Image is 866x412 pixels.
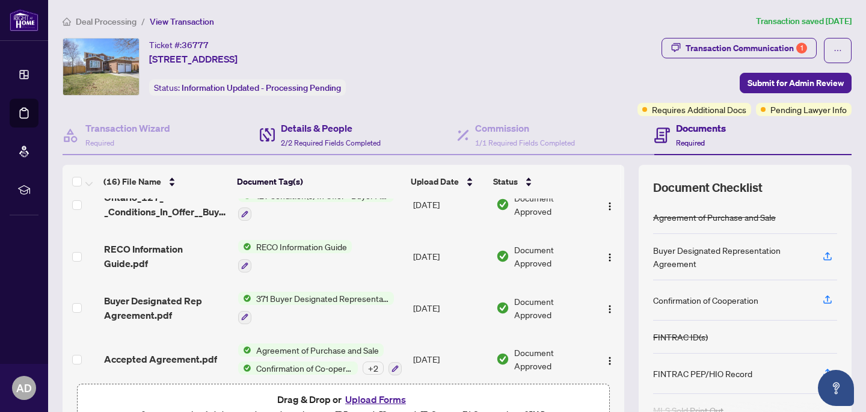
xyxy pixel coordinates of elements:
[149,38,209,52] div: Ticket #:
[796,43,807,54] div: 1
[408,179,491,231] td: [DATE]
[182,82,341,93] span: Information Updated - Processing Pending
[748,73,844,93] span: Submit for Admin Review
[662,38,817,58] button: Transaction Communication1
[653,294,758,307] div: Confirmation of Cooperation
[238,292,394,324] button: Status Icon371 Buyer Designated Representation Agreement - Authority for Purchase or Lease
[238,343,251,357] img: Status Icon
[104,352,217,366] span: Accepted Agreement.pdf
[770,103,847,116] span: Pending Lawyer Info
[496,301,509,315] img: Document Status
[238,343,402,376] button: Status IconAgreement of Purchase and SaleStatus IconConfirmation of Co-operation and Representati...
[182,40,209,51] span: 36777
[150,16,214,27] span: View Transaction
[605,201,615,211] img: Logo
[411,175,459,188] span: Upload Date
[653,244,808,270] div: Buyer Designated Representation Agreement
[149,52,238,66] span: [STREET_ADDRESS]
[653,179,763,196] span: Document Checklist
[475,138,575,147] span: 1/1 Required Fields Completed
[652,103,746,116] span: Requires Additional Docs
[99,165,232,198] th: (16) File Name
[10,9,38,31] img: logo
[408,230,491,282] td: [DATE]
[600,298,619,318] button: Logo
[514,346,590,372] span: Document Approved
[141,14,145,28] li: /
[600,349,619,369] button: Logo
[251,240,352,253] span: RECO Information Guide
[281,121,381,135] h4: Details & People
[514,243,590,269] span: Document Approved
[600,195,619,214] button: Logo
[238,361,251,375] img: Status Icon
[653,367,752,380] div: FINTRAC PEP/HIO Record
[16,380,32,396] span: AD
[818,370,854,406] button: Open asap
[834,46,842,55] span: ellipsis
[149,79,346,96] div: Status:
[475,121,575,135] h4: Commission
[653,330,708,343] div: FINTRAC ID(s)
[104,294,229,322] span: Buyer Designated Rep Agreement.pdf
[238,240,352,272] button: Status IconRECO Information Guide
[686,38,807,58] div: Transaction Communication
[496,198,509,211] img: Document Status
[63,17,71,26] span: home
[103,175,161,188] span: (16) File Name
[232,165,406,198] th: Document Tag(s)
[408,334,491,386] td: [DATE]
[488,165,591,198] th: Status
[238,292,251,305] img: Status Icon
[238,189,394,221] button: Status Icon127 Condition(s) In Offer - Buyer Acknowledgement
[408,282,491,334] td: [DATE]
[676,121,726,135] h4: Documents
[740,73,852,93] button: Submit for Admin Review
[251,292,394,305] span: 371 Buyer Designated Representation Agreement - Authority for Purchase or Lease
[238,240,251,253] img: Status Icon
[277,392,410,407] span: Drag & Drop or
[85,138,114,147] span: Required
[514,191,590,218] span: Document Approved
[104,242,229,271] span: RECO Information Guide.pdf
[281,138,381,147] span: 2/2 Required Fields Completed
[605,356,615,366] img: Logo
[493,175,518,188] span: Status
[76,16,137,27] span: Deal Processing
[63,38,139,95] img: IMG-W11982660_1.jpg
[496,250,509,263] img: Document Status
[104,190,229,219] span: Ontario_127_-_Conditions_In_Offer__Buyer_Acknowledgement.pdf
[653,211,776,224] div: Agreement of Purchase and Sale
[605,304,615,314] img: Logo
[406,165,488,198] th: Upload Date
[85,121,170,135] h4: Transaction Wizard
[514,295,590,321] span: Document Approved
[251,343,384,357] span: Agreement of Purchase and Sale
[600,247,619,266] button: Logo
[363,361,384,375] div: + 2
[756,14,852,28] article: Transaction saved [DATE]
[605,253,615,262] img: Logo
[251,361,358,375] span: Confirmation of Co-operation and Representation—Buyer/Seller
[342,392,410,407] button: Upload Forms
[496,352,509,366] img: Document Status
[676,138,705,147] span: Required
